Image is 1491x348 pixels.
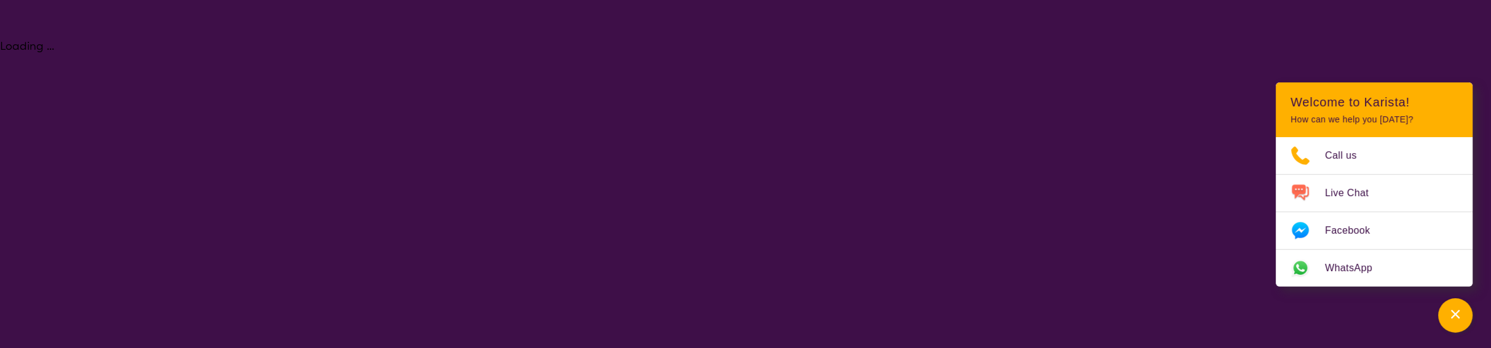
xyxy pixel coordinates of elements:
[1290,95,1458,109] h2: Welcome to Karista!
[1325,184,1383,202] span: Live Chat
[1290,114,1458,125] p: How can we help you [DATE]?
[1276,82,1473,287] div: Channel Menu
[1276,250,1473,287] a: Web link opens in a new tab.
[1325,221,1385,240] span: Facebook
[1276,137,1473,287] ul: Choose channel
[1438,298,1473,333] button: Channel Menu
[1325,146,1372,165] span: Call us
[1325,259,1387,277] span: WhatsApp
